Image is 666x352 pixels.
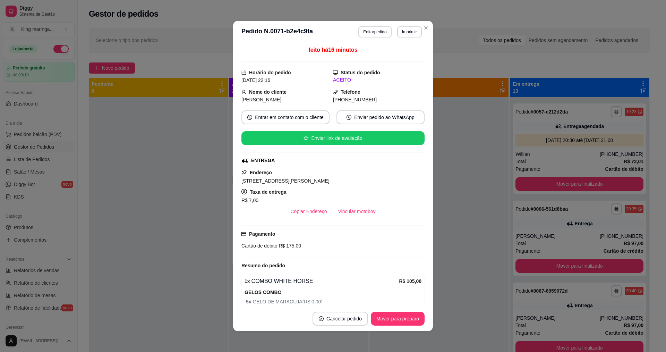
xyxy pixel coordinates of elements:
[245,290,282,295] strong: GELOS COMBO
[247,115,252,120] span: whats-app
[371,312,425,326] button: Mover para preparo
[241,232,246,236] span: credit-card
[399,278,421,284] strong: R$ 105,00
[249,231,275,237] strong: Pagamento
[249,70,291,75] strong: Horário do pedido
[241,243,277,249] span: Cartão de débito
[241,131,425,145] button: starEnviar link de avaliação
[333,70,338,75] span: desktop
[245,277,399,285] div: COMBO WHITE HORSE
[319,316,324,321] span: close-circle
[347,115,351,120] span: whats-app
[241,178,330,184] span: [STREET_ADDRESS][PERSON_NAME]
[358,26,391,37] button: Editarpedido
[336,110,425,124] button: whats-appEnviar pedido ao WhatsApp
[245,278,250,284] strong: 1 x
[241,189,247,194] span: dollar
[246,299,253,304] strong: 5 x
[241,77,270,83] span: [DATE] 22:16
[285,204,333,218] button: Copiar Endereço
[249,89,287,95] strong: Nome do cliente
[333,97,377,102] span: [PHONE_NUMBER]
[241,169,247,175] span: pushpin
[246,298,421,305] span: GELO DE MARACUJA ( R$ 0,00 )
[250,170,272,175] strong: Endereço
[250,189,287,195] strong: Taxa de entrega
[333,90,338,94] span: phone
[333,204,381,218] button: Vincular motoboy
[241,97,281,102] span: [PERSON_NAME]
[333,76,425,84] div: ACEITO
[341,70,380,75] strong: Status do pedido
[397,26,422,37] button: Imprimir
[308,47,357,53] span: feito há 16 minutos
[241,263,285,268] strong: Resumo do pedido
[304,136,308,141] span: star
[241,90,246,94] span: user
[241,110,330,124] button: whats-appEntrar em contato com o cliente
[241,70,246,75] span: calendar
[241,198,258,203] span: R$ 7,00
[251,157,275,164] div: ENTREGA
[277,243,301,249] span: R$ 175,00
[420,22,432,33] button: Close
[341,89,360,95] strong: Telefone
[241,26,313,37] h3: Pedido N. 0071-b2e4c9fa
[313,312,368,326] button: close-circleCancelar pedido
